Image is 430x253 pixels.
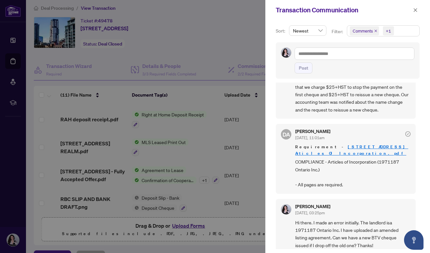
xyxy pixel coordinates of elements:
img: Profile Icon [281,205,291,214]
span: Requirement - [295,144,411,157]
img: Profile Icon [281,48,291,58]
button: Open asap [404,230,424,250]
span: Comments [350,26,379,35]
h5: [PERSON_NAME] [295,129,330,134]
span: Hi there. I made an error initially. The landlord isa 1971187 Ontario Inc. I have uploaded an ame... [295,219,411,249]
span: check-circle [405,131,411,137]
p: Filter: [332,28,344,35]
span: [DATE], 03:25pm [295,210,325,215]
p: Sort: [276,27,286,34]
span: close [413,8,418,12]
span: Hi [PERSON_NAME], Thank you for uploading the amendment. Please note that we charge $25+HST to st... [295,68,411,113]
h5: [PERSON_NAME] [295,204,330,209]
span: DA [282,130,290,139]
span: COMPLIANCE - Articles of Incorporation (1971187 Ontario Inc.) - All pages are required. [295,158,411,189]
span: [DATE], 11:01am [295,135,324,140]
span: Newest [293,26,322,35]
button: Post [295,62,312,73]
span: close [374,29,377,33]
div: +1 [386,28,391,34]
span: Comments [353,28,373,34]
a: [STREET_ADDRESS] Articles Of Incorporation.pdf [295,144,408,156]
div: Transaction Communication [276,5,411,15]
